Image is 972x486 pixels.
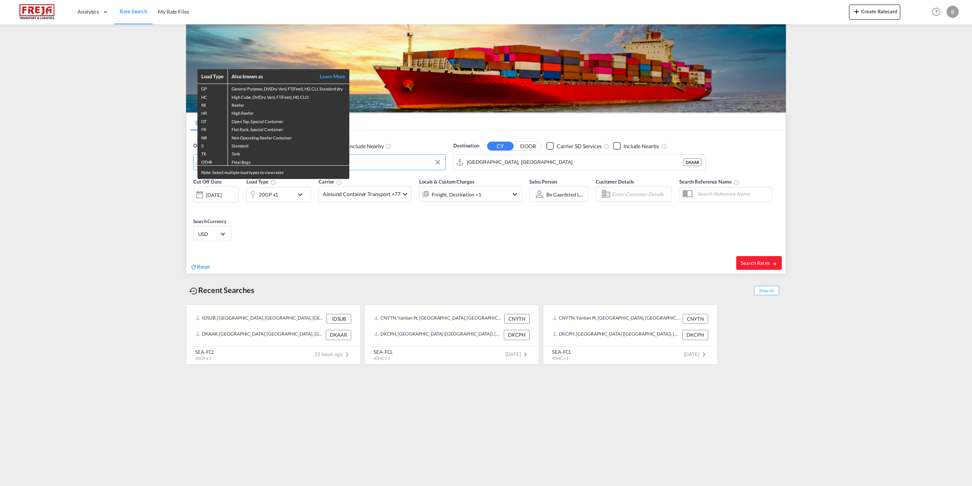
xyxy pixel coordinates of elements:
td: High Reefer [228,108,349,116]
td: HR [197,108,228,116]
td: Non Operating Reefer Container [228,133,349,141]
td: NR [197,133,228,141]
td: HC [197,92,228,100]
td: RE [197,100,228,108]
div: Also known as [232,73,311,80]
td: Flat Rack, Special Container [228,125,349,133]
td: GP [197,84,228,92]
td: OT [197,117,228,125]
td: FR [197,125,228,133]
th: Load Type [197,69,228,84]
td: General Purpose, DV(Dry Van), FT(Feet), H0, CLI, Standard dry [228,84,349,92]
td: Tank [228,149,349,157]
td: S [197,141,228,149]
div: Note: Select multiple load types to view rates [197,166,349,179]
td: OTHR [197,157,228,166]
td: Reefer [228,100,349,108]
td: High Cube, DV(Dry Van), FT(Feet), H0, CLO [228,92,349,100]
td: TK [197,149,228,157]
td: Flexi Bags [228,157,349,166]
td: Open Top, Special Container [228,117,349,125]
td: Standard [228,141,349,149]
a: Learn More [311,73,346,80]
